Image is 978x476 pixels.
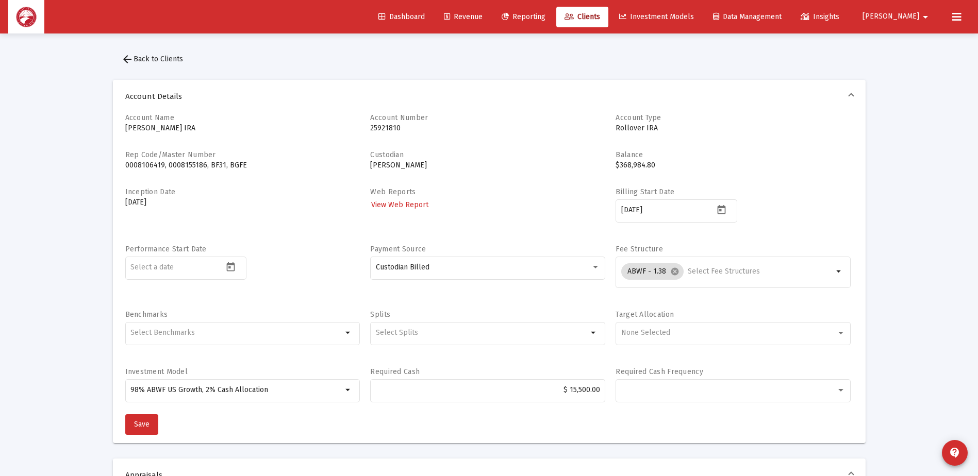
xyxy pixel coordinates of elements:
[616,367,703,376] label: Required Cash Frequency
[130,329,342,337] input: Select Benchmarks
[134,420,150,429] span: Save
[370,188,416,196] label: Web Reports
[376,327,588,339] mat-chip-list: Selection
[714,202,729,217] button: Open calendar
[113,49,191,70] button: Back to Clients
[370,123,605,133] p: 25921810
[621,261,833,282] mat-chip-list: Selection
[616,245,663,253] label: Fee Structure
[125,310,168,319] label: Benchmarks
[850,6,944,27] button: [PERSON_NAME]
[370,113,428,122] label: Account Number
[125,150,216,159] label: Rep Code/Master Number
[16,7,37,27] img: Dashboard
[565,12,600,21] span: Clients
[621,263,684,280] mat-chip: ABWF - 1.38
[611,7,702,27] a: Investment Models
[616,310,674,319] label: Target Allocation
[371,200,428,209] span: View Web Report
[949,447,961,459] mat-icon: contact_support
[370,7,433,27] a: Dashboard
[616,123,851,133] p: Rollover IRA
[444,12,483,21] span: Revenue
[125,123,360,133] p: [PERSON_NAME] IRA
[125,113,174,122] label: Account Name
[616,113,661,122] label: Account Type
[130,386,342,394] input: 98% ABWF US Growth, 2% Cash Allocation
[616,188,674,196] label: Billing Start Date
[919,7,932,27] mat-icon: arrow_drop_down
[130,327,342,339] mat-chip-list: Selection
[833,265,846,278] mat-icon: arrow_drop_down
[556,7,608,27] a: Clients
[621,328,670,337] span: None Selected
[619,12,694,21] span: Investment Models
[670,267,679,276] mat-icon: cancel
[125,245,207,253] label: Performance Start Date
[863,12,919,21] span: [PERSON_NAME]
[621,206,714,214] input: Select a date
[616,150,643,159] label: Balance
[125,188,176,196] label: Inception Date
[125,414,158,435] button: Save
[125,197,360,208] p: [DATE]
[370,310,390,319] label: Splits
[342,384,355,396] mat-icon: arrow_drop_down
[376,263,429,271] span: Custodian Billed
[713,12,782,21] span: Data Management
[378,12,425,21] span: Dashboard
[493,7,554,27] a: Reporting
[121,55,183,63] span: Back to Clients
[125,160,360,171] p: 0008106419, 0008155186, BF31, BGFE
[130,263,223,271] input: Select a date
[370,160,605,171] p: [PERSON_NAME]
[370,367,420,376] label: Required Cash
[616,160,851,171] p: $368,984.80
[370,245,426,253] label: Payment Source
[113,113,866,443] div: Account Details
[125,367,188,376] label: Investment Model
[688,267,833,276] input: Select Fee Structures
[113,80,866,113] mat-expansion-panel-header: Account Details
[121,53,134,65] mat-icon: arrow_back
[376,386,600,394] input: $2000.00
[502,12,545,21] span: Reporting
[376,329,588,337] input: Select Splits
[370,197,429,212] a: View Web Report
[588,327,600,339] mat-icon: arrow_drop_down
[436,7,491,27] a: Revenue
[801,12,839,21] span: Insights
[792,7,848,27] a: Insights
[705,7,790,27] a: Data Management
[223,259,238,274] button: Open calendar
[342,327,355,339] mat-icon: arrow_drop_down
[370,150,404,159] label: Custodian
[125,91,849,101] span: Account Details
